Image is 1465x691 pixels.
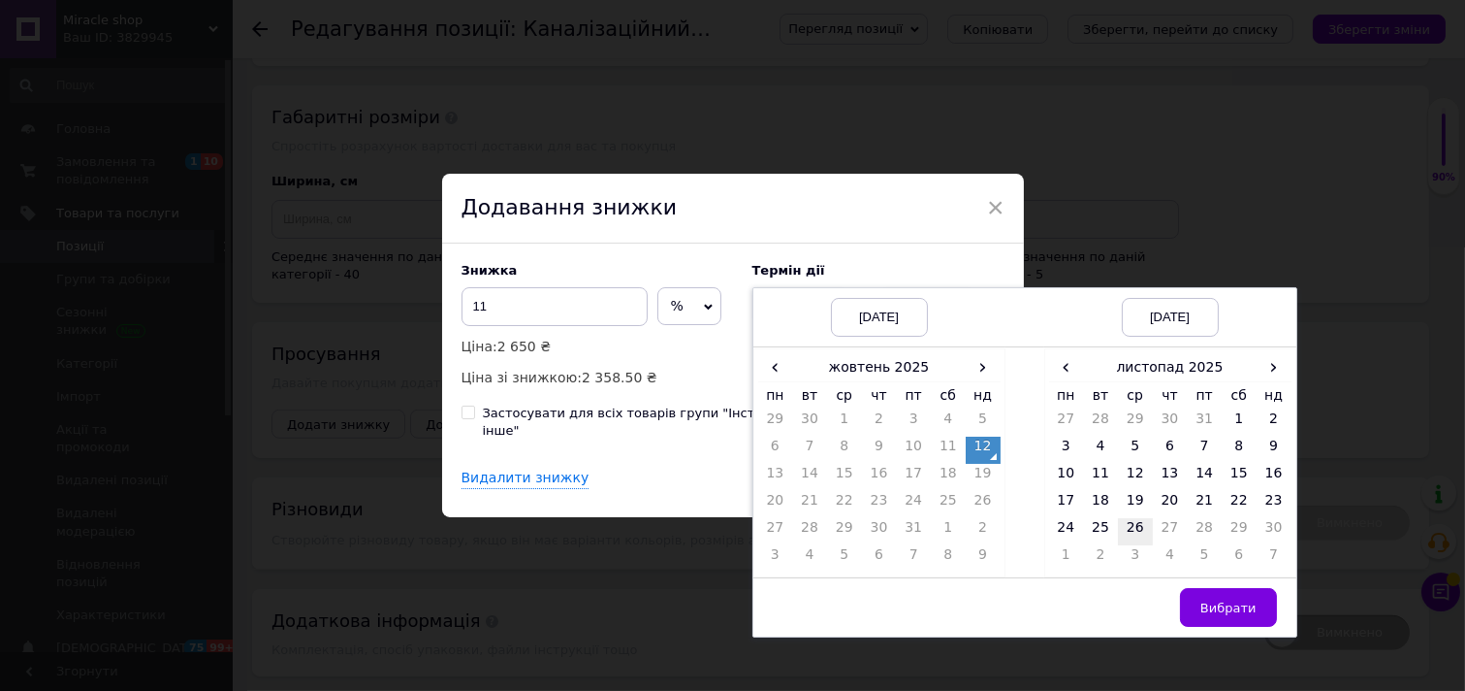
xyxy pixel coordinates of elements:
[1222,518,1257,545] td: 29
[896,437,931,464] td: 10
[1083,410,1118,437] td: 28
[19,239,393,280] p: Потужний двигун 3150 Вт – ефективна робота навіть при високих навантаженнях.
[1118,410,1153,437] td: 29
[862,545,897,573] td: 6
[1083,464,1118,491] td: 11
[792,518,827,545] td: 28
[896,382,931,411] th: пт
[792,464,827,491] td: 14
[792,437,827,464] td: 7
[1257,382,1291,411] th: нд
[931,464,966,491] td: 18
[1153,545,1188,573] td: 4
[19,133,393,214] p: Подходит для дренажа подвалов, колодцев, резервуаров, септиков, канализационных систем и других х...
[1187,464,1222,491] td: 14
[1049,518,1084,545] td: 24
[1083,518,1118,545] td: 25
[862,410,897,437] td: 2
[966,353,1001,381] span: ›
[792,545,827,573] td: 4
[1049,464,1084,491] td: 10
[931,491,966,518] td: 25
[1153,410,1188,437] td: 30
[966,518,1001,545] td: 2
[462,367,733,388] p: Ціна зі знижкою:
[1153,382,1188,411] th: чт
[966,545,1001,573] td: 9
[1083,353,1257,382] th: листопад 2025
[1083,545,1118,573] td: 2
[792,410,827,437] td: 30
[1083,382,1118,411] th: вт
[931,410,966,437] td: 4
[792,353,966,382] th: жовтень 2025
[758,382,793,411] th: пн
[1049,437,1084,464] td: 3
[1187,437,1222,464] td: 7
[1049,353,1084,381] span: ‹
[1257,518,1291,545] td: 30
[792,491,827,518] td: 21
[1153,491,1188,518] td: 20
[19,226,393,247] p: 💧 Преимущества:
[1187,410,1222,437] td: 31
[896,545,931,573] td: 7
[827,437,862,464] td: 8
[1187,518,1222,545] td: 28
[792,382,827,411] th: вт
[966,464,1001,491] td: 19
[1222,545,1257,573] td: 6
[1222,437,1257,464] td: 8
[966,491,1001,518] td: 26
[582,370,657,385] span: 2 358.50 ₴
[19,206,393,226] p: 💧 Переваги:
[896,491,931,518] td: 24
[931,518,966,545] td: 1
[827,491,862,518] td: 22
[827,518,862,545] td: 29
[931,545,966,573] td: 8
[19,19,393,120] p: Канализационный насос 5m-1 3150W — это мощное и надежное устройство, предназначенное для быстрой ...
[19,133,393,193] p: Підходить для дренажу підвалів, колодязів, резервуарів, септиків, каналізаційних систем та інших ...
[827,410,862,437] td: 1
[758,518,793,545] td: 27
[1049,545,1084,573] td: 1
[1222,464,1257,491] td: 15
[966,437,1001,464] td: 12
[497,339,551,354] span: 2 650 ₴
[896,518,931,545] td: 31
[1257,464,1291,491] td: 16
[827,382,862,411] th: ср
[931,437,966,464] td: 11
[758,464,793,491] td: 13
[462,336,733,357] p: Ціна:
[862,382,897,411] th: чт
[1122,298,1219,337] div: [DATE]
[1118,437,1153,464] td: 5
[1118,464,1153,491] td: 12
[931,382,966,411] th: сб
[1200,601,1257,615] span: Вибрати
[483,405,1004,440] div: Застосувати для всіх товарів групи "Інструменти для будівництва набори та інше"
[1187,382,1222,411] th: пт
[1118,545,1153,573] td: 3
[862,491,897,518] td: 23
[1187,545,1222,573] td: 5
[862,464,897,491] td: 16
[827,464,862,491] td: 15
[19,19,393,120] p: Каналізаційний насос 5m-1 3150W - це потужний і надійний пристрій, призначений для швидкого відка...
[1222,382,1257,411] th: сб
[462,263,518,278] span: Знижка
[1118,518,1153,545] td: 26
[1257,353,1291,381] span: ›
[896,464,931,491] td: 17
[1257,491,1291,518] td: 23
[966,410,1001,437] td: 5
[758,491,793,518] td: 20
[966,382,1001,411] th: нд
[758,437,793,464] td: 6
[1118,491,1153,518] td: 19
[1153,437,1188,464] td: 6
[758,545,793,573] td: 3
[1153,464,1188,491] td: 13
